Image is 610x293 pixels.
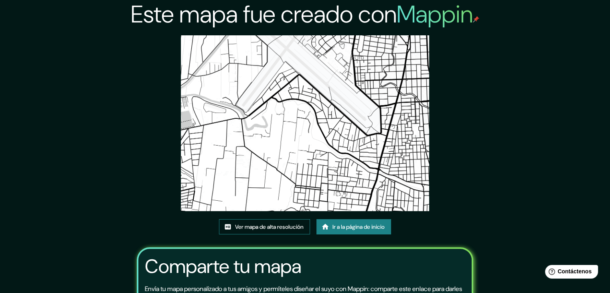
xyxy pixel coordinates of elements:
[235,223,304,230] font: Ver mapa de alta resolución
[332,223,385,230] font: Ir a la página de inicio
[539,262,601,284] iframe: Lanzador de widgets de ayuda
[473,16,479,22] img: pin de mapeo
[181,35,429,211] img: created-map
[219,219,310,234] a: Ver mapa de alta resolución
[145,254,301,279] font: Comparte tu mapa
[316,219,391,234] a: Ir a la página de inicio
